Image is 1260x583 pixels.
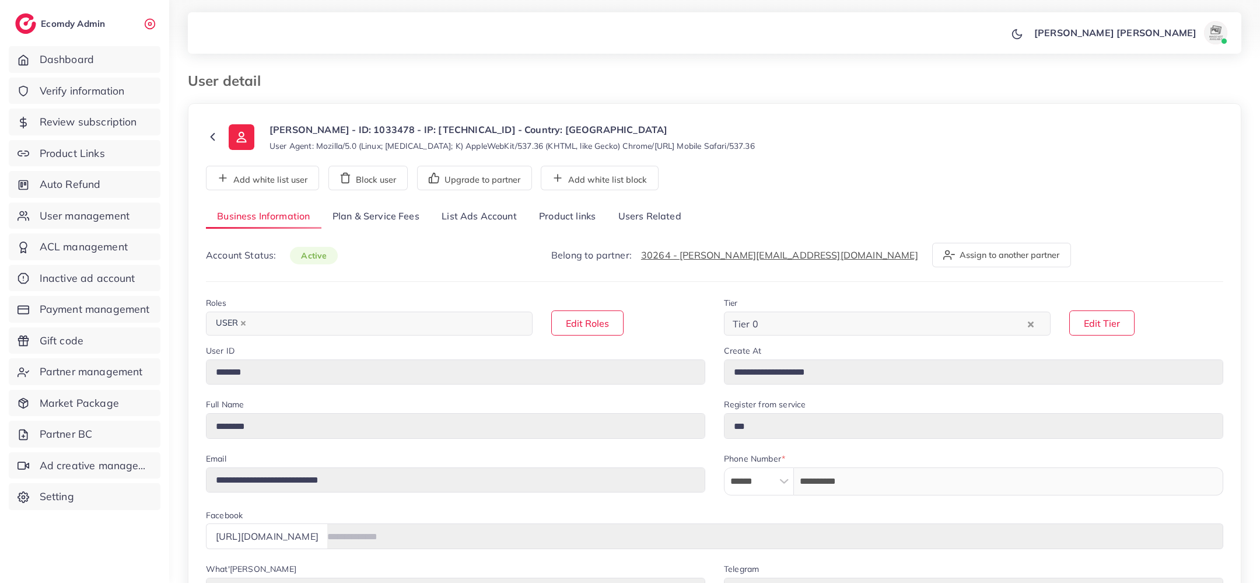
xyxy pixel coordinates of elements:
a: Verify information [9,78,160,104]
span: Inactive ad account [40,271,135,286]
a: ACL management [9,233,160,260]
a: Ad creative management [9,452,160,479]
a: Partner management [9,358,160,385]
span: Auto Refund [40,177,101,192]
span: Partner BC [40,427,93,442]
div: Search for option [206,312,533,336]
a: Partner BC [9,421,160,448]
input: Search for option [762,315,1025,333]
span: Dashboard [40,52,94,67]
a: Inactive ad account [9,265,160,292]
a: Review subscription [9,109,160,135]
span: Review subscription [40,114,137,130]
span: Partner management [40,364,143,379]
h2: Ecomdy Admin [41,18,108,29]
a: Gift code [9,327,160,354]
span: User management [40,208,129,224]
a: Product Links [9,140,160,167]
span: ACL management [40,239,128,254]
a: Auto Refund [9,171,160,198]
input: Search for option [253,315,517,333]
span: Market Package [40,396,119,411]
a: Setting [9,483,160,510]
span: Ad creative management [40,458,152,473]
a: [PERSON_NAME] [PERSON_NAME]avatar [1028,21,1232,44]
img: avatar [1204,21,1227,44]
span: Verify information [40,83,125,99]
p: [PERSON_NAME] [PERSON_NAME] [1034,26,1196,40]
span: Product Links [40,146,105,161]
span: Setting [40,489,74,504]
img: logo [15,13,36,34]
a: Market Package [9,390,160,417]
a: Dashboard [9,46,160,73]
span: Gift code [40,333,83,348]
div: Search for option [724,312,1051,336]
a: Payment management [9,296,160,323]
a: User management [9,203,160,229]
a: logoEcomdy Admin [15,13,108,34]
span: Payment management [40,302,150,317]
